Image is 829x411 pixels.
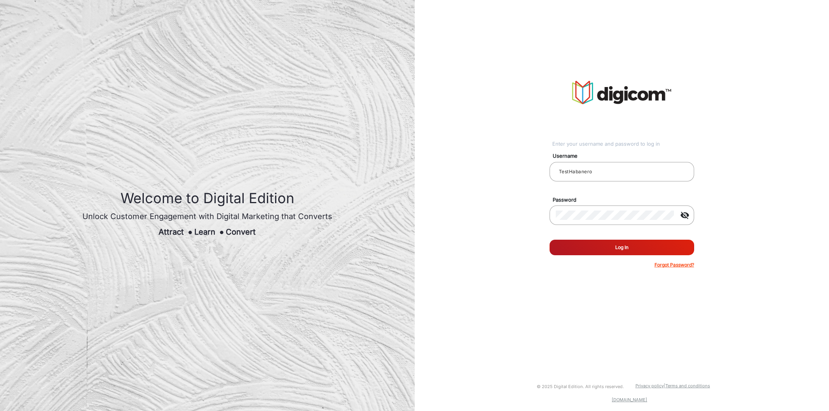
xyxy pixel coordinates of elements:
[654,261,694,268] p: Forgot Password?
[612,397,647,402] a: [DOMAIN_NAME]
[556,167,688,176] input: Your username
[82,211,332,222] div: Unlock Customer Engagement with Digital Marketing that Converts
[547,152,703,160] mat-label: Username
[675,211,694,220] mat-icon: visibility_off
[219,227,224,237] span: ●
[188,227,192,237] span: ●
[550,240,694,255] button: Log In
[82,190,332,207] h1: Welcome to Digital Edition
[635,383,664,388] a: Privacy policy
[572,81,671,104] img: vmg-logo
[82,226,332,238] div: Attract Learn Convert
[552,140,694,148] div: Enter your username and password to log in
[664,383,665,388] a: |
[665,383,710,388] a: Terms and conditions
[547,196,703,204] mat-label: Password
[537,384,624,389] small: © 2025 Digital Edition. All rights reserved.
